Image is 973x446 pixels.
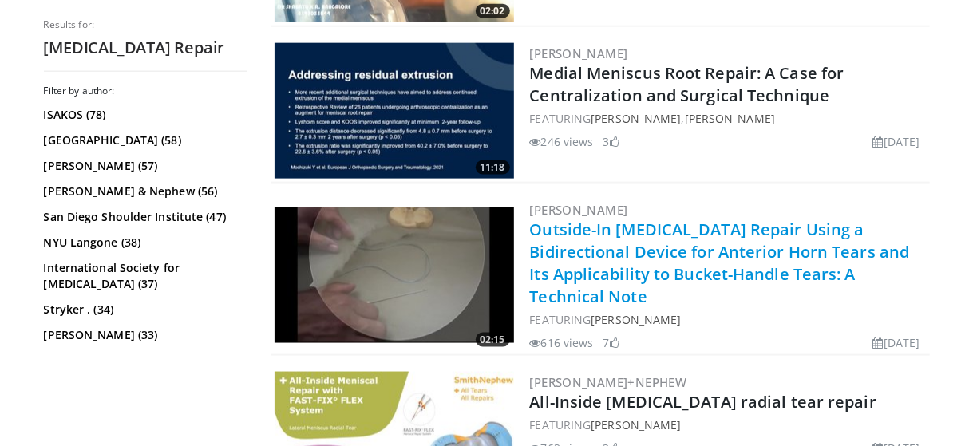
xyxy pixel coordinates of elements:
[275,43,514,179] a: 11:18
[530,374,687,390] a: [PERSON_NAME]+Nephew
[44,85,247,97] h3: Filter by author:
[591,417,681,432] a: [PERSON_NAME]
[476,333,510,347] span: 02:15
[275,207,514,343] a: 02:15
[44,209,243,225] a: San Diego Shoulder Institute (47)
[603,334,619,351] li: 7
[873,133,920,150] li: [DATE]
[44,235,243,251] a: NYU Langone (38)
[530,62,844,106] a: Medial Meniscus Root Repair: A Case for Centralization and Surgical Technique
[44,37,247,58] h2: [MEDICAL_DATA] Repair
[591,111,681,126] a: [PERSON_NAME]
[530,219,910,307] a: Outside-In [MEDICAL_DATA] Repair Using a Bidirectional Device for Anterior Horn Tears and Its App...
[476,160,510,175] span: 11:18
[275,43,514,179] img: 75896893-6ea0-4895-8879-88c2e089762d.300x170_q85_crop-smart_upscale.jpg
[591,312,681,327] a: [PERSON_NAME]
[44,184,243,199] a: [PERSON_NAME] & Nephew (56)
[530,416,927,433] div: FEATURING
[530,391,876,412] a: All-Inside [MEDICAL_DATA] radial tear repair
[44,302,243,318] a: Stryker . (34)
[530,202,628,218] a: [PERSON_NAME]
[873,334,920,351] li: [DATE]
[603,133,619,150] li: 3
[44,132,243,148] a: [GEOGRAPHIC_DATA] (58)
[44,18,247,31] p: Results for:
[476,4,510,18] span: 02:02
[530,133,594,150] li: 246 views
[44,107,243,123] a: ISAKOS (78)
[685,111,775,126] a: [PERSON_NAME]
[44,327,243,343] a: [PERSON_NAME] (33)
[44,158,243,174] a: [PERSON_NAME] (57)
[530,334,594,351] li: 616 views
[530,311,927,328] div: FEATURING
[530,45,628,61] a: [PERSON_NAME]
[44,260,243,292] a: International Society for [MEDICAL_DATA] (37)
[275,207,514,343] img: f6293791-2db7-4ed9-b2c9-524a559fe10e.300x170_q85_crop-smart_upscale.jpg
[530,110,927,127] div: FEATURING ,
